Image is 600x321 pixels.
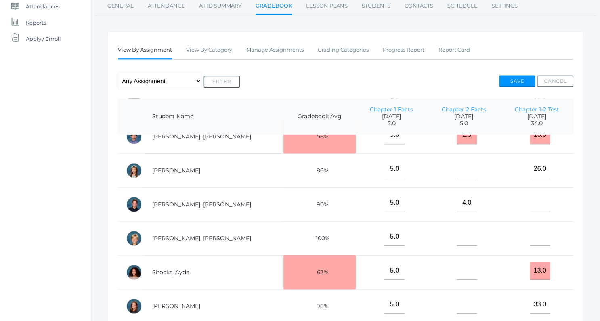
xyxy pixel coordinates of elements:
[152,235,251,242] a: [PERSON_NAME], [PERSON_NAME]
[508,120,565,127] span: 34.0
[118,42,172,59] a: View By Assignment
[203,76,240,88] button: Filter
[152,133,251,140] a: [PERSON_NAME], [PERSON_NAME]
[435,113,492,120] span: [DATE]
[537,75,573,87] button: Cancel
[126,264,142,280] div: Ayda Shocks
[126,196,142,212] div: Ryder Roberts
[435,120,492,127] span: 5.0
[438,42,470,58] a: Report Card
[283,221,356,255] td: 100%
[152,201,251,208] a: [PERSON_NAME], [PERSON_NAME]
[26,15,46,31] span: Reports
[283,187,356,221] td: 90%
[364,120,419,127] span: 5.0
[126,162,142,178] div: Reagan Reynolds
[152,269,189,276] a: Shocks, Ayda
[126,230,142,246] div: Levi Sergey
[26,31,61,47] span: Apply / Enroll
[508,113,565,120] span: [DATE]
[283,120,356,153] td: 58%
[383,42,424,58] a: Progress Report
[126,298,142,314] div: Ayla Smith
[144,98,283,135] th: Student Name
[246,42,304,58] a: Manage Assignments
[152,167,200,174] a: [PERSON_NAME]
[318,42,369,58] a: Grading Categories
[283,153,356,187] td: 86%
[370,106,413,113] a: Chapter 1 Facts
[283,255,356,289] td: 63%
[152,302,200,310] a: [PERSON_NAME]
[186,42,232,58] a: View By Category
[441,106,486,113] a: Chapter 2 Facts
[514,106,559,113] a: Chapter 1-2 Test
[499,75,535,87] button: Save
[126,128,142,145] div: Hudson Purser
[283,98,356,135] th: Gradebook Avg
[364,113,419,120] span: [DATE]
